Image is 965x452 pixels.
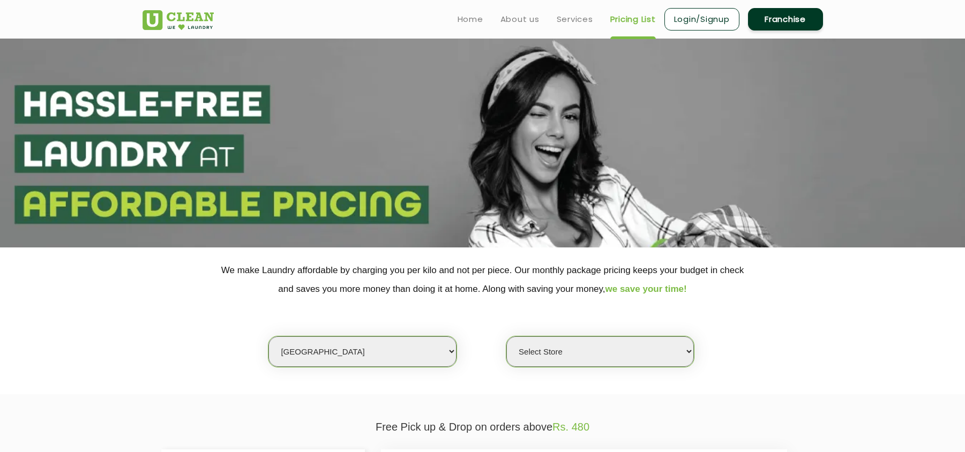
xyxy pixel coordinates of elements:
a: Pricing List [610,13,656,26]
span: Rs. 480 [552,421,589,433]
a: Home [458,13,483,26]
span: we save your time! [605,284,687,294]
img: UClean Laundry and Dry Cleaning [143,10,214,30]
p: Free Pick up & Drop on orders above [143,421,823,433]
a: Login/Signup [664,8,739,31]
a: About us [500,13,540,26]
a: Franchise [748,8,823,31]
a: Services [557,13,593,26]
p: We make Laundry affordable by charging you per kilo and not per piece. Our monthly package pricin... [143,261,823,298]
